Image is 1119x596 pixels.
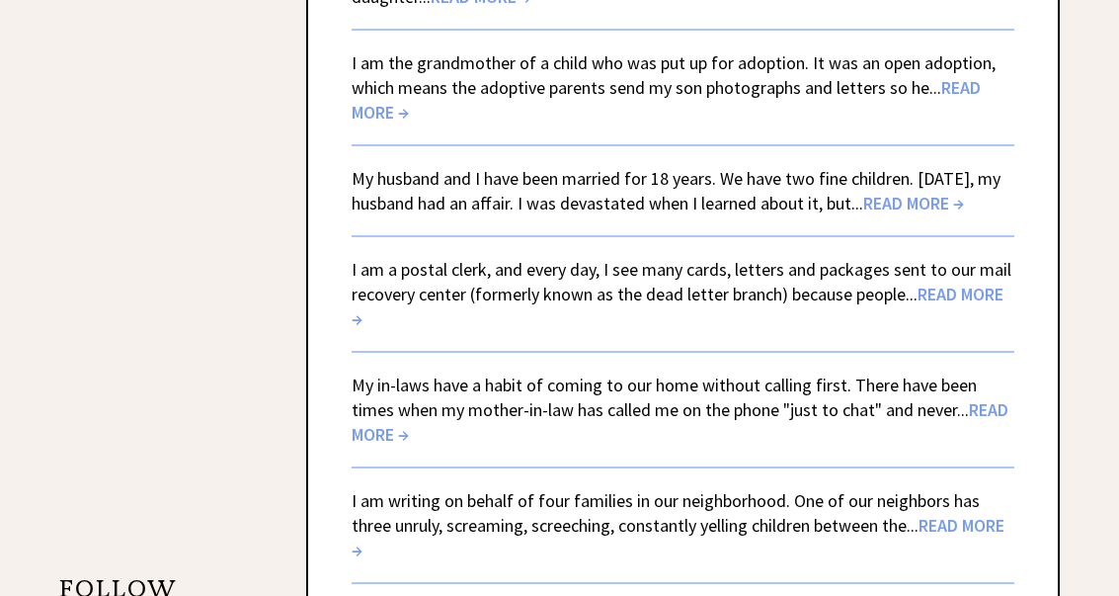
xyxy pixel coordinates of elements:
span: READ MORE → [352,398,1008,446]
span: READ MORE → [352,283,1003,330]
a: My husband and I have been married for 18 years. We have two fine children. [DATE], my husband ha... [352,167,1000,214]
a: My in-laws have a habit of coming to our home without calling first. There have been times when m... [352,374,1008,446]
span: READ MORE → [352,76,981,124]
span: READ MORE → [863,192,964,214]
a: I am writing on behalf of four families in our neighborhood. One of our neighbors has three unrul... [352,489,1004,561]
span: READ MORE → [352,514,1004,561]
a: I am a postal clerk, and every day, I see many cards, letters and packages sent to our mail recov... [352,258,1011,330]
a: I am the grandmother of a child who was put up for adoption. It was an open adoption, which means... [352,51,996,124]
